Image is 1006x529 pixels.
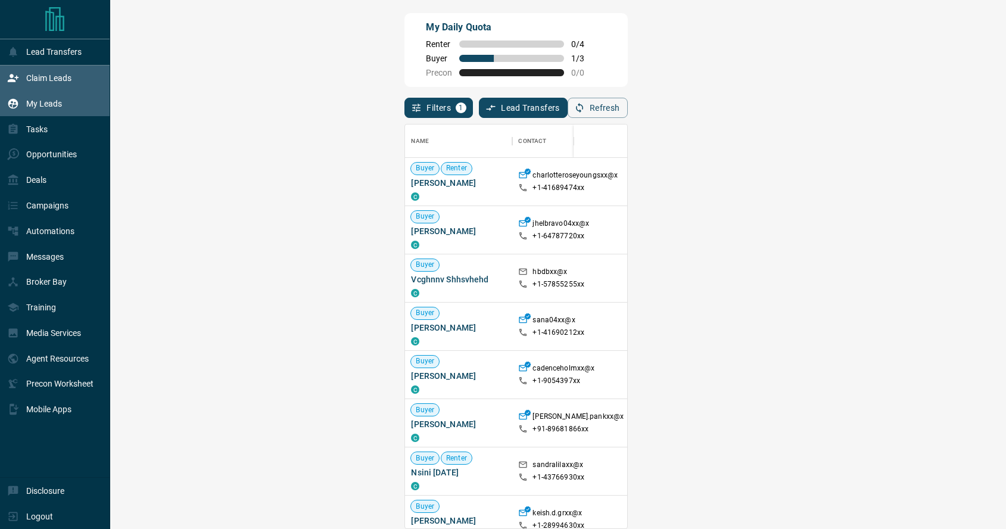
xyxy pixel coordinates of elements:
[532,472,584,483] p: +1- 43766930xx
[411,434,419,442] div: condos.ca
[411,308,439,318] span: Buyer
[512,125,608,158] div: Contact
[411,225,506,237] span: [PERSON_NAME]
[411,273,506,285] span: Vcghnnv Shhsvhehd
[532,315,575,328] p: sana04xx@x
[532,328,584,338] p: +1- 41690212xx
[532,376,580,386] p: +1- 9054397xx
[441,453,472,463] span: Renter
[571,54,597,63] span: 1 / 3
[411,241,419,249] div: condos.ca
[411,385,419,394] div: condos.ca
[532,219,589,231] p: jhelbravo04xx@x
[411,466,506,478] span: Nsini [DATE]
[532,363,594,376] p: cadenceholmxx@x
[532,412,624,424] p: [PERSON_NAME].pankxx@x
[411,356,439,366] span: Buyer
[532,231,584,241] p: +1- 64787720xx
[411,260,439,270] span: Buyer
[411,322,506,334] span: [PERSON_NAME]
[411,418,506,430] span: [PERSON_NAME]
[411,289,419,297] div: condos.ca
[518,125,546,158] div: Contact
[411,177,506,189] span: [PERSON_NAME]
[532,424,588,434] p: +91- 89681866xx
[411,125,429,158] div: Name
[426,20,597,35] p: My Daily Quota
[532,183,584,193] p: +1- 41689474xx
[457,104,465,112] span: 1
[411,163,439,173] span: Buyer
[411,453,439,463] span: Buyer
[426,39,452,49] span: Renter
[532,170,618,183] p: charlotteroseyoungsxx@x
[571,68,597,77] span: 0 / 0
[532,460,583,472] p: sandralilaxx@x
[411,370,506,382] span: [PERSON_NAME]
[411,337,419,346] div: condos.ca
[411,515,506,527] span: [PERSON_NAME]
[568,98,628,118] button: Refresh
[411,482,419,490] div: condos.ca
[479,98,568,118] button: Lead Transfers
[411,405,439,415] span: Buyer
[532,267,567,279] p: hbdbxx@x
[426,54,452,63] span: Buyer
[411,192,419,201] div: condos.ca
[404,98,473,118] button: Filters1
[426,68,452,77] span: Precon
[411,502,439,512] span: Buyer
[405,125,512,158] div: Name
[441,163,472,173] span: Renter
[411,211,439,222] span: Buyer
[571,39,597,49] span: 0 / 4
[532,279,584,290] p: +1- 57855255xx
[532,508,582,521] p: keish.d.grxx@x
